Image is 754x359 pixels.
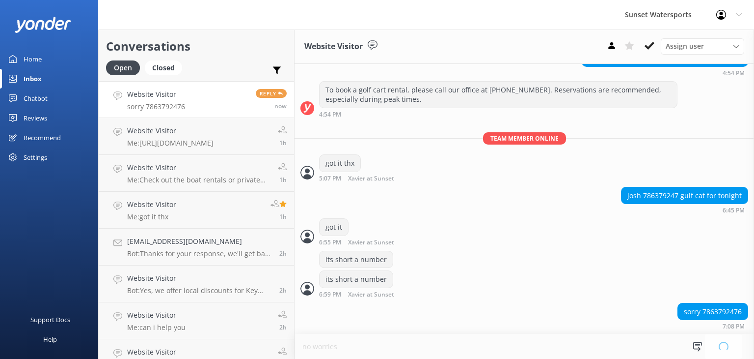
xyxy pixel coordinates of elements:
a: Closed [145,62,187,73]
h4: Website Visitor [127,89,185,100]
div: got it [320,219,348,236]
div: Settings [24,148,47,167]
p: Bot: Thanks for your response, we'll get back to you as soon as we can during opening hours. [127,249,272,258]
span: Xavier at Sunset [348,292,394,298]
strong: 6:55 PM [319,239,341,246]
div: Reviews [24,108,47,128]
h4: Website Visitor [127,162,270,173]
div: Chatbot [24,89,48,108]
span: Aug 23 2025 04:08pm (UTC -05:00) America/Cancun [279,249,287,258]
h4: [EMAIL_ADDRESS][DOMAIN_NAME] [127,236,272,247]
p: Me: Check out the boat rentals or private charters :) [127,176,270,184]
span: Aug 23 2025 03:19pm (UTC -05:00) America/Cancun [279,323,287,331]
h4: Website Visitor [127,310,186,321]
div: Aug 23 2025 03:54pm (UTC -05:00) America/Cancun [319,111,677,118]
span: Aug 23 2025 04:33pm (UTC -05:00) America/Cancun [279,176,287,184]
div: Aug 23 2025 06:08pm (UTC -05:00) America/Cancun [677,323,748,329]
a: Website VisitorMe:[URL][DOMAIN_NAME]1h [99,118,294,155]
a: Website Visitorsorry 7863792476Replynow [99,81,294,118]
strong: 7:08 PM [723,324,745,329]
div: To book a golf cart rental, please call our office at [PHONE_NUMBER]. Reservations are recommende... [320,82,677,108]
div: Home [24,49,42,69]
span: Team member online [483,132,566,145]
textarea: no worries [295,334,754,359]
h4: Website Visitor [127,273,272,284]
p: Me: got it thx [127,212,176,221]
p: sorry 7863792476 [127,102,185,111]
p: Me: [URL][DOMAIN_NAME] [127,139,214,148]
strong: 4:54 PM [723,70,745,76]
span: Assign user [666,41,704,52]
a: Website VisitorMe:got it thx1h [99,192,294,229]
div: Help [43,329,57,349]
p: Bot: Yes, we offer local discounts for Key West residents. You can find more information about lo... [127,286,272,295]
img: yonder-white-logo.png [15,17,71,33]
strong: 6:59 PM [319,292,341,298]
a: Website VisitorBot:Yes, we offer local discounts for Key West residents. You can find more inform... [99,266,294,302]
a: Website VisitorMe:can i help you2h [99,302,294,339]
div: Inbox [24,69,42,89]
div: Aug 23 2025 05:45pm (UTC -05:00) America/Cancun [621,207,748,213]
h3: Website Visitor [304,40,363,53]
div: Open [106,60,140,75]
div: Aug 23 2025 03:54pm (UTC -05:00) America/Cancun [582,69,748,76]
span: Xavier at Sunset [348,176,394,182]
div: Aug 23 2025 05:59pm (UTC -05:00) America/Cancun [319,291,426,298]
div: its short a number [320,271,393,288]
div: Aug 23 2025 04:07pm (UTC -05:00) America/Cancun [319,175,426,182]
div: josh 786379247 gulf cat for tonight [621,187,748,204]
div: Aug 23 2025 05:55pm (UTC -05:00) America/Cancun [319,239,426,246]
h4: Website Visitor [127,125,214,136]
p: Me: can i help you [127,323,186,332]
div: Assign User [661,38,744,54]
strong: 4:54 PM [319,112,341,118]
div: got it thx [320,155,360,172]
a: Website VisitorMe:Check out the boat rentals or private charters :)1h [99,155,294,192]
h2: Conversations [106,37,287,56]
strong: 6:45 PM [723,208,745,213]
span: Aug 23 2025 06:08pm (UTC -05:00) America/Cancun [274,102,287,110]
strong: 5:07 PM [319,176,341,182]
div: Closed [145,60,182,75]
span: Reply [256,89,287,98]
div: sorry 7863792476 [678,303,748,320]
span: Aug 23 2025 04:18pm (UTC -05:00) America/Cancun [279,212,287,221]
span: Aug 23 2025 04:38pm (UTC -05:00) America/Cancun [279,139,287,147]
h4: Website Visitor [127,347,188,358]
div: Recommend [24,128,61,148]
span: Xavier at Sunset [348,239,394,246]
div: Support Docs [30,310,70,329]
a: Open [106,62,145,73]
span: Aug 23 2025 03:39pm (UTC -05:00) America/Cancun [279,286,287,295]
a: [EMAIL_ADDRESS][DOMAIN_NAME]Bot:Thanks for your response, we'll get back to you as soon as we can... [99,229,294,266]
h4: Website Visitor [127,199,176,210]
div: its short a number [320,251,393,268]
